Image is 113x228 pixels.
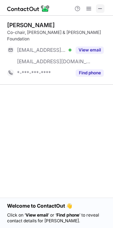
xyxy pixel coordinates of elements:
[26,212,48,218] strong: View email
[7,212,106,224] p: Click on ‘ ’ or ‘ ’ to reveal contact details for [PERSON_NAME].
[56,212,79,218] strong: Find phone
[7,29,109,42] div: Co-chair, [PERSON_NAME] & [PERSON_NAME] Foundation
[7,4,50,13] img: ContactOut v5.3.10
[17,58,91,65] span: [EMAIL_ADDRESS][DOMAIN_NAME]
[76,46,104,54] button: Reveal Button
[7,202,106,209] h1: Welcome to ContactOut 👋
[76,69,104,76] button: Reveal Button
[7,21,55,29] div: [PERSON_NAME]
[17,47,66,53] span: [EMAIL_ADDRESS][DOMAIN_NAME]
